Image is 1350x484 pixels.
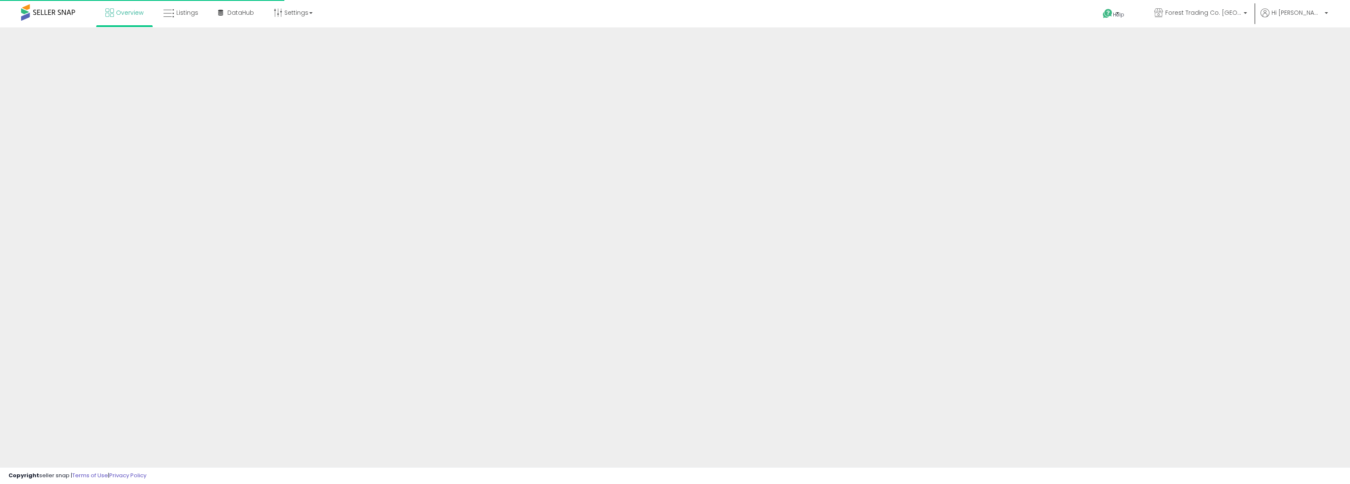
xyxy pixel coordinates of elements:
span: Forest Trading Co. [GEOGRAPHIC_DATA] [1165,8,1241,17]
span: Hi [PERSON_NAME] [1272,8,1322,17]
a: Help [1096,2,1141,27]
i: Get Help [1102,8,1113,19]
a: Hi [PERSON_NAME] [1261,8,1328,27]
span: Overview [116,8,143,17]
span: Listings [176,8,198,17]
span: DataHub [227,8,254,17]
span: Help [1113,11,1124,18]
